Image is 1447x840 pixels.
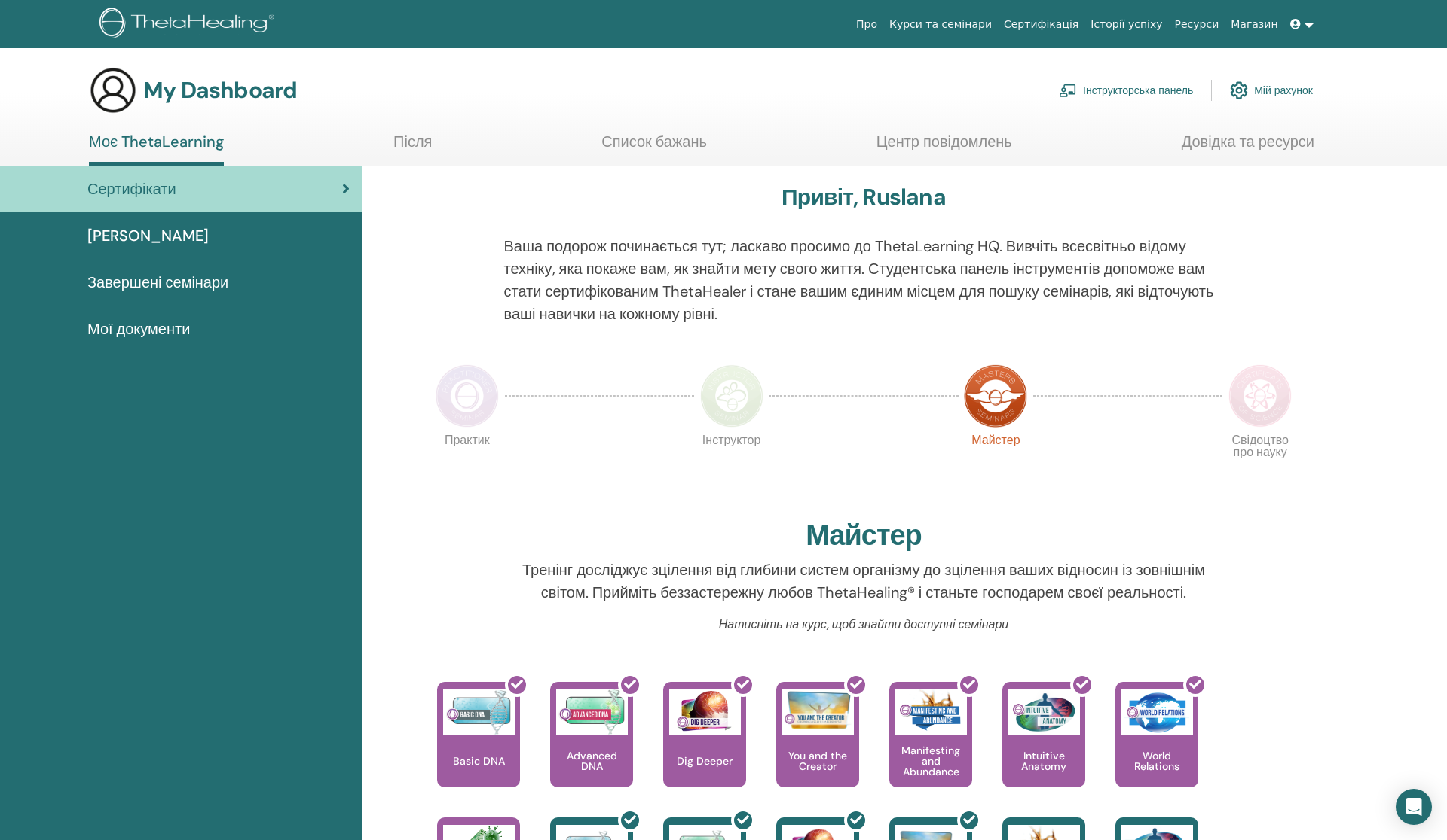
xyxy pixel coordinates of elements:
[1115,682,1198,817] a: World Relations World Relations
[1008,689,1080,735] img: Intuitive Anatomy
[437,682,520,817] a: Basic DNA Basic DNA
[436,364,499,428] img: Practitioner
[99,8,280,41] img: logo.png
[436,434,499,498] p: Практик
[1230,74,1313,107] a: Мій рахунок
[1169,11,1225,38] a: Ресурси
[89,66,137,114] img: generic-user-icon.jpg
[504,235,1224,325] p: Ваша подорож починається тут; ласкаво просимо до ThetaLearning HQ. Вивчіть всесвітньо відому техн...
[671,756,739,766] p: Dig Deeper
[964,364,1027,428] img: Master
[1228,434,1292,498] p: Свідоцтво про науку
[1059,84,1077,97] img: chalkboard-teacher.svg
[1115,750,1198,772] p: World Relations
[776,682,859,817] a: You and the Creator You and the Creator
[1121,689,1193,735] img: World Relations
[669,689,741,735] img: Dig Deeper
[550,750,633,772] p: Advanced DNA
[443,689,515,735] img: Basic DNA
[782,689,854,731] img: You and the Creator
[1059,74,1193,107] a: Інструкторська панель
[550,682,633,817] a: Advanced DNA Advanced DNA
[87,318,190,340] span: Мої документи
[663,682,746,817] a: Dig Deeper Dig Deeper
[1084,11,1168,38] a: Історії успіху
[87,271,228,294] span: Завершені семінари
[700,434,763,498] p: Інструктор
[1002,682,1085,817] a: Intuitive Anatomy Intuitive Anatomy
[556,689,628,735] img: Advanced DNA
[998,11,1084,38] a: Сертифікація
[87,224,209,247] span: [PERSON_NAME]
[1182,132,1314,162] a: Довідка та ресурси
[393,132,432,162] a: Після
[776,750,859,772] p: You and the Creator
[883,11,998,38] a: Курси та семінари
[143,77,297,104] h3: My Dashboard
[895,689,967,735] img: Manifesting and Abundance
[876,132,1012,162] a: Центр повідомлень
[782,184,946,211] h3: Привіт, Ruslana
[964,434,1027,498] p: Майстер
[889,745,972,777] p: Manifesting and Abundance
[1225,11,1283,38] a: Магазин
[87,178,176,200] span: Сертифікати
[504,558,1224,604] p: Тренінг досліджує зцілення від глибини систем організму до зцілення ваших відносин із зовнішнім с...
[89,132,224,166] a: Моє ThetaLearning
[1228,364,1292,428] img: Certificate of Science
[504,616,1224,634] p: Натисніть на курс, щоб знайти доступні семінари
[1396,789,1432,825] div: Open Intercom Messenger
[700,364,763,428] img: Instructor
[1002,750,1085,772] p: Intuitive Anatomy
[850,11,883,38] a: Про
[601,132,707,162] a: Список бажань
[806,519,922,553] h2: Майстер
[1230,78,1248,103] img: cog.svg
[889,682,972,817] a: Manifesting and Abundance Manifesting and Abundance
